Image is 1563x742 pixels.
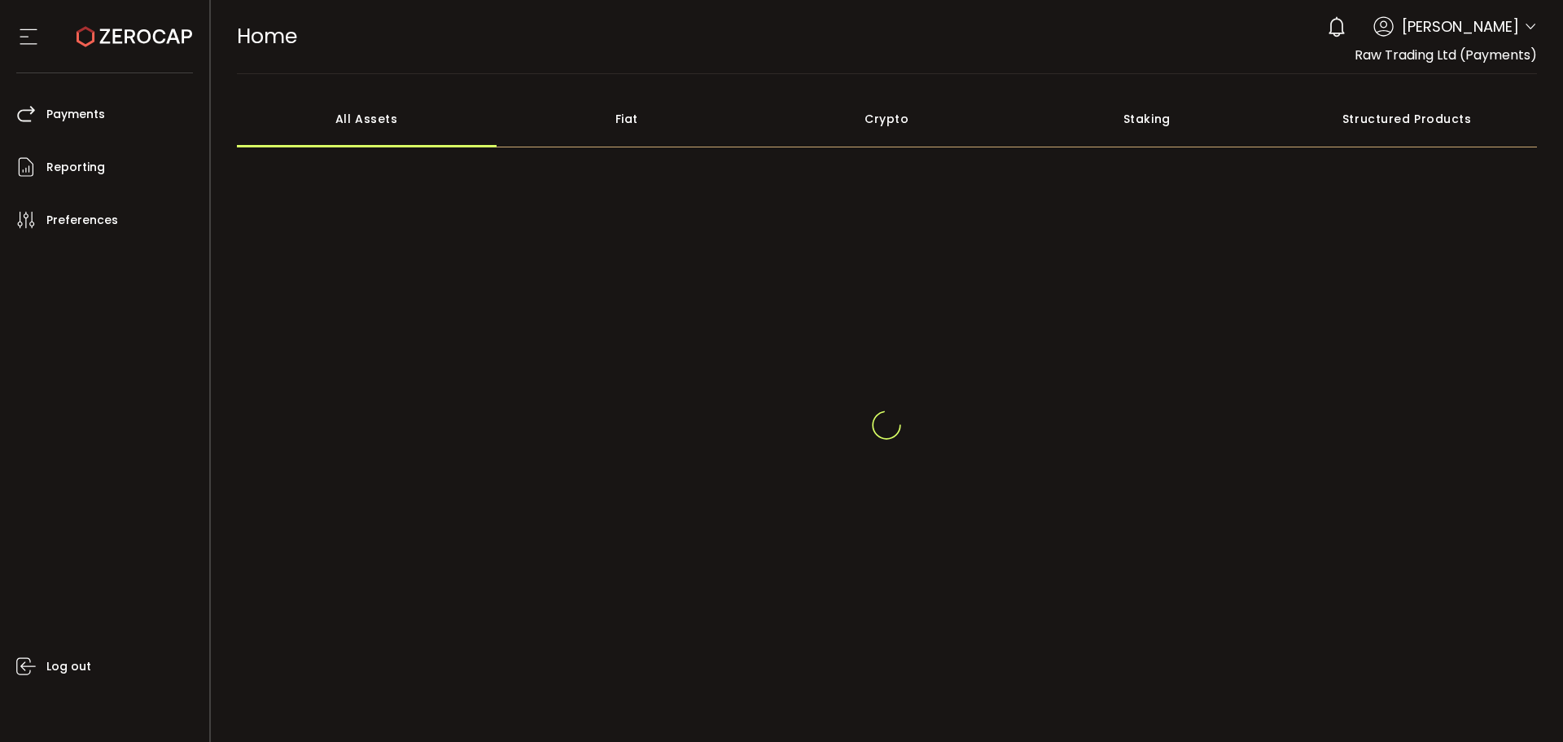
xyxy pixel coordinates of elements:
iframe: Chat Widget [1482,664,1563,742]
span: Log out [46,655,91,678]
span: Reporting [46,156,105,179]
span: Home [237,22,297,50]
div: Fiat [497,90,757,147]
span: Preferences [46,209,118,232]
div: Staking [1017,90,1277,147]
div: All Assets [237,90,497,147]
span: [PERSON_NAME] [1402,15,1519,37]
div: Crypto [757,90,1018,147]
div: Structured Products [1277,90,1538,147]
span: Raw Trading Ltd (Payments) [1355,46,1537,64]
span: Payments [46,103,105,126]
